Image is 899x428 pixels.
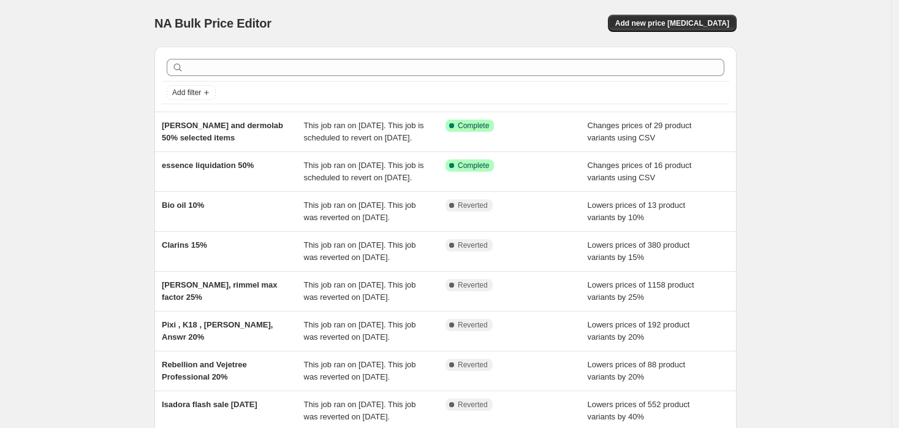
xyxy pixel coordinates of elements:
[304,121,424,142] span: This job ran on [DATE]. This job is scheduled to revert on [DATE].
[304,201,416,222] span: This job ran on [DATE]. This job was reverted on [DATE].
[162,161,254,170] span: essence liquidation 50%
[172,88,201,97] span: Add filter
[588,240,690,262] span: Lowers prices of 380 product variants by 15%
[588,320,690,342] span: Lowers prices of 192 product variants by 20%
[162,320,273,342] span: Pixi , K18 , [PERSON_NAME], Answr 20%
[162,201,204,210] span: Bio oil 10%
[162,240,207,250] span: Clarins 15%
[304,240,416,262] span: This job ran on [DATE]. This job was reverted on [DATE].
[458,360,488,370] span: Reverted
[167,85,216,100] button: Add filter
[162,121,283,142] span: [PERSON_NAME] and dermolab 50% selected items
[458,240,488,250] span: Reverted
[458,201,488,210] span: Reverted
[588,121,692,142] span: Changes prices of 29 product variants using CSV
[154,17,271,30] span: NA Bulk Price Editor
[588,161,692,182] span: Changes prices of 16 product variants using CSV
[458,280,488,290] span: Reverted
[304,400,416,421] span: This job ran on [DATE]. This job was reverted on [DATE].
[162,280,278,302] span: [PERSON_NAME], rimmel max factor 25%
[458,161,489,170] span: Complete
[615,18,729,28] span: Add new price [MEDICAL_DATA]
[304,320,416,342] span: This job ran on [DATE]. This job was reverted on [DATE].
[304,360,416,381] span: This job ran on [DATE]. This job was reverted on [DATE].
[588,280,694,302] span: Lowers prices of 1158 product variants by 25%
[458,320,488,330] span: Reverted
[588,400,690,421] span: Lowers prices of 552 product variants by 40%
[304,280,416,302] span: This job ran on [DATE]. This job was reverted on [DATE].
[588,360,686,381] span: Lowers prices of 88 product variants by 20%
[162,360,247,381] span: Rebellion and Vejetree Professional 20%
[608,15,737,32] button: Add new price [MEDICAL_DATA]
[458,121,489,131] span: Complete
[162,400,257,409] span: Isadora flash sale [DATE]
[588,201,686,222] span: Lowers prices of 13 product variants by 10%
[304,161,424,182] span: This job ran on [DATE]. This job is scheduled to revert on [DATE].
[458,400,488,410] span: Reverted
